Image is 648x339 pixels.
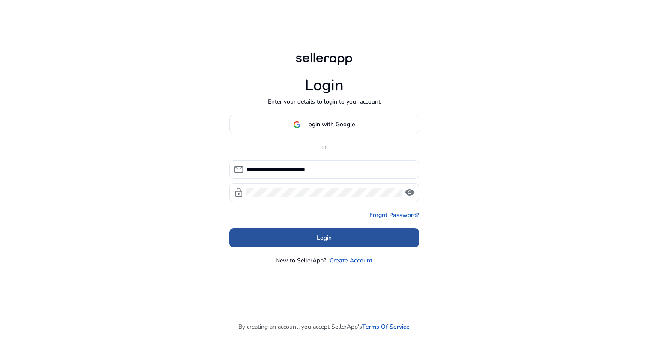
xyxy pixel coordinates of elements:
[234,187,244,198] span: lock
[229,228,419,247] button: Login
[317,233,332,242] span: Login
[229,143,419,152] p: or
[305,76,344,95] h1: Login
[330,256,372,265] a: Create Account
[229,115,419,134] button: Login with Google
[305,120,355,129] span: Login with Google
[268,97,381,106] p: Enter your details to login to your account
[362,322,410,331] a: Terms Of Service
[405,187,415,198] span: visibility
[276,256,326,265] p: New to SellerApp?
[369,211,419,220] a: Forgot Password?
[234,164,244,175] span: mail
[293,121,301,128] img: google-logo.svg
